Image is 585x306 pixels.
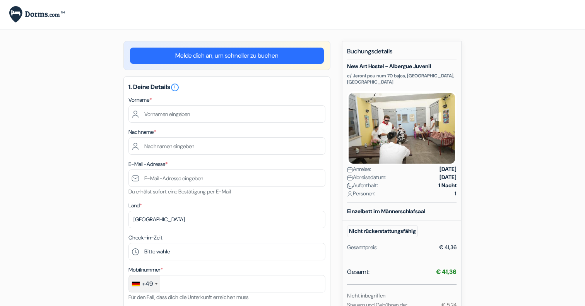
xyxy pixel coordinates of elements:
img: calendar.svg [347,175,353,181]
input: E-Mail-Adresse eingeben [128,169,325,187]
div: Gesamtpreis: [347,243,378,251]
img: moon.svg [347,183,353,189]
img: de.Dorms.com [9,6,65,23]
span: Anreise: [347,165,371,173]
div: Germany (Deutschland): +49 [129,275,160,292]
strong: 1 Nacht [438,181,457,190]
span: Aufenthalt: [347,181,378,190]
h5: New Art Hostel - Albergue Juvenil [347,63,457,70]
small: Du erhälst sofort eine Bestätigung per E-Mail [128,188,231,195]
a: error_outline [170,83,180,91]
input: Nachnamen eingeben [128,137,325,155]
a: Melde dich an, um schneller zu buchen [130,48,324,64]
label: Nachname [128,128,156,136]
label: E-Mail-Adresse [128,160,168,168]
span: Abreisedatum: [347,173,387,181]
div: +49 [142,279,153,289]
i: error_outline [170,83,180,92]
img: calendar.svg [347,167,353,173]
div: € 41,36 [439,243,457,251]
label: Check-in-Zeit [128,234,162,242]
input: Vornamen eingeben [128,105,325,123]
label: Vorname [128,96,152,104]
img: user_icon.svg [347,191,353,197]
h5: 1. Deine Details [128,83,325,92]
span: Gesamt: [347,267,369,277]
h5: Buchungsdetails [347,48,457,60]
span: Personen: [347,190,375,198]
strong: [DATE] [440,165,457,173]
small: Für den Fall, dass dich die Unterkunft erreichen muss [128,294,248,301]
small: Nicht rückerstattungsfähig [347,225,418,237]
small: Nicht inbegriffen [347,292,385,299]
b: Einzelbett im Männerschlafsaal [347,208,425,215]
strong: 1 [455,190,457,198]
strong: € 41,36 [436,268,457,276]
strong: [DATE] [440,173,457,181]
p: c/ Jeroni pou num 70 bajos, [GEOGRAPHIC_DATA], [GEOGRAPHIC_DATA] [347,73,457,85]
label: Land [128,202,142,210]
label: Mobilnummer [128,266,163,274]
